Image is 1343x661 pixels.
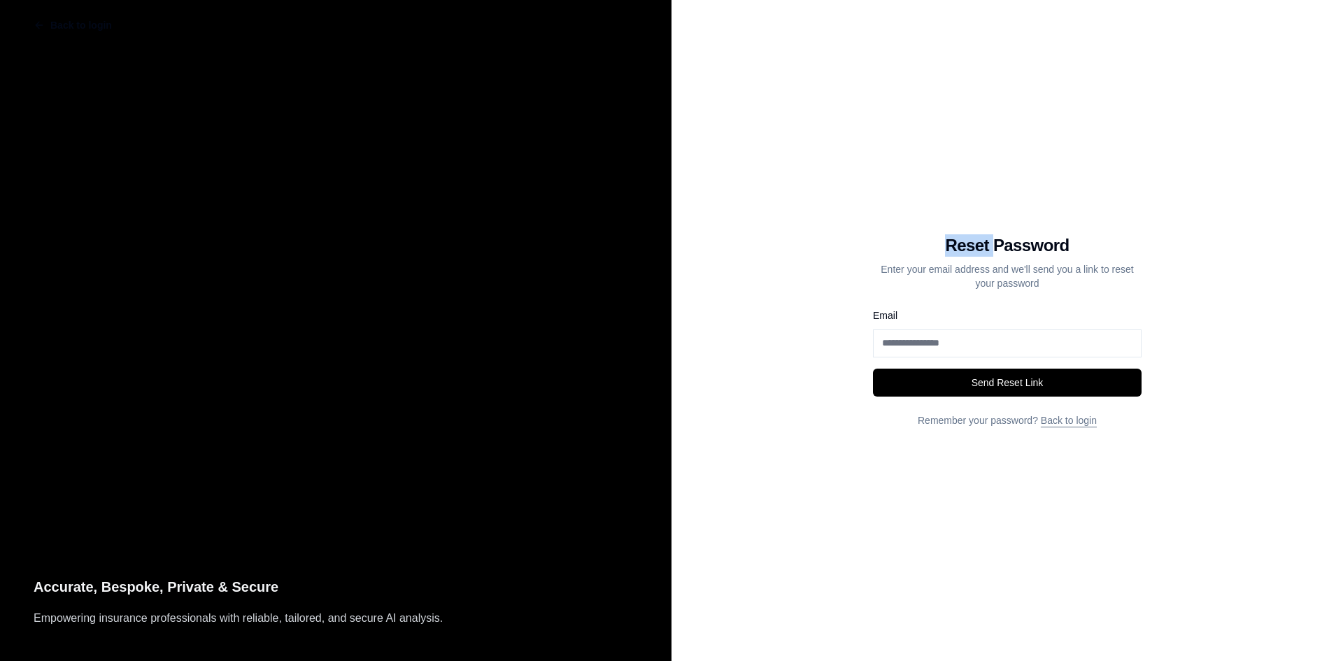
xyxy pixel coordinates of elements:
[34,576,638,599] p: Accurate, Bespoke, Private & Secure
[22,11,123,39] button: Back to login
[873,369,1142,397] button: Send Reset Link
[34,609,638,627] p: Empowering insurance professionals with reliable, tailored, and secure AI analysis.
[873,234,1142,257] h1: Reset Password
[873,310,897,321] label: Email
[873,413,1142,427] p: Remember your password?
[1041,415,1097,426] a: Back to login
[873,262,1142,290] p: Enter your email address and we'll send you a link to reset your password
